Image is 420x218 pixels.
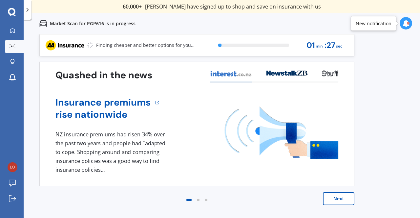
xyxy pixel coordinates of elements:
img: media image [225,107,338,159]
a: rise nationwide [55,109,151,121]
a: Insurance premiums [55,96,151,109]
span: 01 [306,41,315,50]
p: Finding cheaper and better options for you... [96,42,195,49]
p: Market Scan for PGP616 is in progress [50,20,136,27]
span: sec [336,42,342,51]
button: Next [323,192,354,205]
img: 4b2f66fd1f2c1b8ab872e006fe01d95a [8,162,17,172]
div: NZ insurance premiums had risen 34% over the past two years and people had "adapted to cope. Shop... [55,130,168,174]
span: min [316,42,323,51]
div: New notification [356,20,391,27]
h3: Quashed in the news [55,69,152,81]
img: car.f15378c7a67c060ca3f3.svg [39,20,47,28]
span: : 27 [325,41,335,50]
